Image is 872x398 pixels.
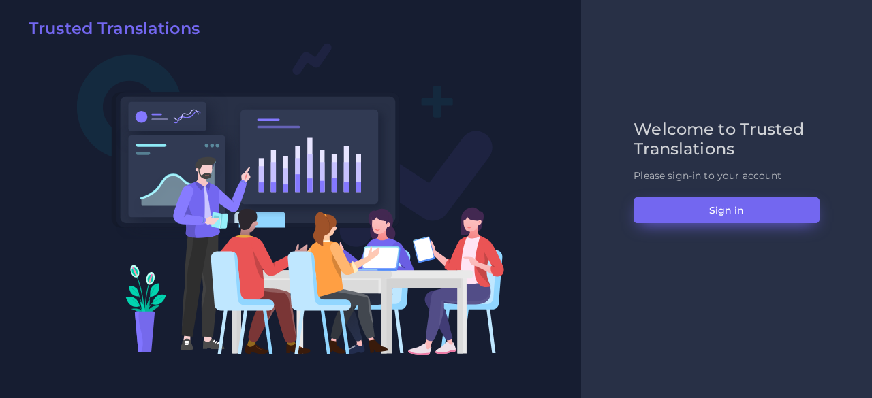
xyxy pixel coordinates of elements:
h2: Trusted Translations [29,19,200,39]
p: Please sign-in to your account [634,169,820,183]
img: Login V2 [76,42,505,356]
h2: Welcome to Trusted Translations [634,120,820,159]
button: Sign in [634,197,820,223]
a: Trusted Translations [19,19,200,44]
